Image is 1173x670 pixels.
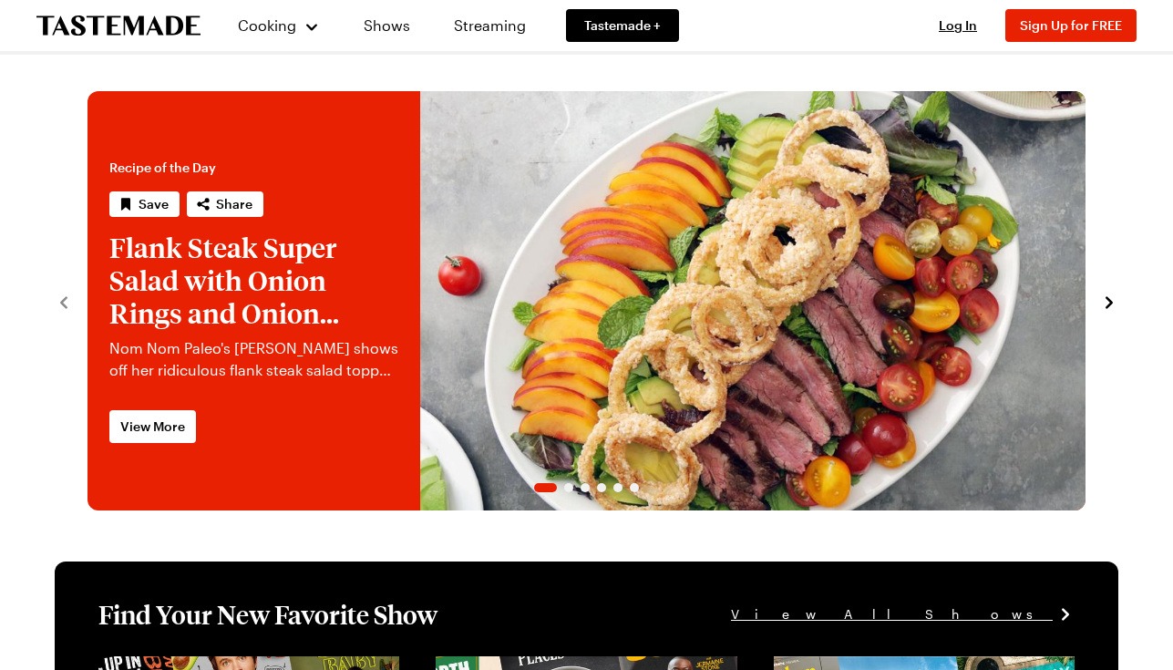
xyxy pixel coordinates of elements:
[1100,290,1118,312] button: navigate to next item
[584,16,661,35] span: Tastemade +
[939,17,977,33] span: Log In
[613,483,623,492] span: Go to slide 5
[187,191,263,217] button: Share
[1005,9,1137,42] button: Sign Up for FREE
[731,604,1075,624] a: View All Shows
[216,195,252,213] span: Share
[87,91,1086,510] div: 1 / 6
[1020,17,1122,33] span: Sign Up for FREE
[98,598,437,631] h1: Find Your New Favorite Show
[921,16,994,35] button: Log In
[36,15,201,36] a: To Tastemade Home Page
[534,483,557,492] span: Go to slide 1
[237,4,320,47] button: Cooking
[731,604,1053,624] span: View All Shows
[238,16,296,34] span: Cooking
[597,483,606,492] span: Go to slide 4
[581,483,590,492] span: Go to slide 3
[109,191,180,217] button: Save recipe
[55,290,73,312] button: navigate to previous item
[564,483,573,492] span: Go to slide 2
[566,9,679,42] a: Tastemade +
[120,417,185,436] span: View More
[109,410,196,443] a: View More
[139,195,169,213] span: Save
[630,483,639,492] span: Go to slide 6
